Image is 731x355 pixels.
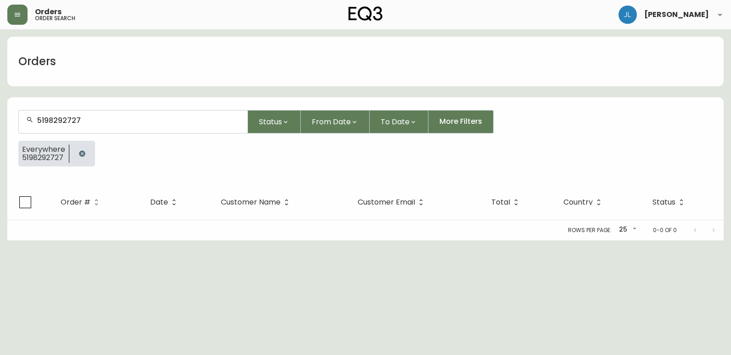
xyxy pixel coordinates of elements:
[61,200,90,205] span: Order #
[301,110,370,133] button: From Date
[35,16,75,21] h5: order search
[491,198,522,206] span: Total
[428,110,494,133] button: More Filters
[619,6,637,24] img: 1c9c23e2a847dab86f8017579b61559c
[381,116,410,128] span: To Date
[248,110,301,133] button: Status
[37,116,240,125] input: Search
[439,116,482,127] span: More Filters
[652,200,675,205] span: Status
[150,200,168,205] span: Date
[349,6,382,21] img: logo
[18,54,56,69] h1: Orders
[652,198,687,206] span: Status
[563,200,593,205] span: Country
[259,116,282,128] span: Status
[568,226,612,234] p: Rows per page:
[358,198,427,206] span: Customer Email
[615,222,638,238] div: 25
[150,198,180,206] span: Date
[370,110,428,133] button: To Date
[22,154,65,162] span: 5198292727
[35,8,62,16] span: Orders
[221,198,292,206] span: Customer Name
[22,145,65,154] span: Everywhere
[644,11,709,18] span: [PERSON_NAME]
[491,200,510,205] span: Total
[563,198,605,206] span: Country
[61,198,102,206] span: Order #
[653,226,677,234] p: 0-0 of 0
[312,116,351,128] span: From Date
[221,200,281,205] span: Customer Name
[358,200,415,205] span: Customer Email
